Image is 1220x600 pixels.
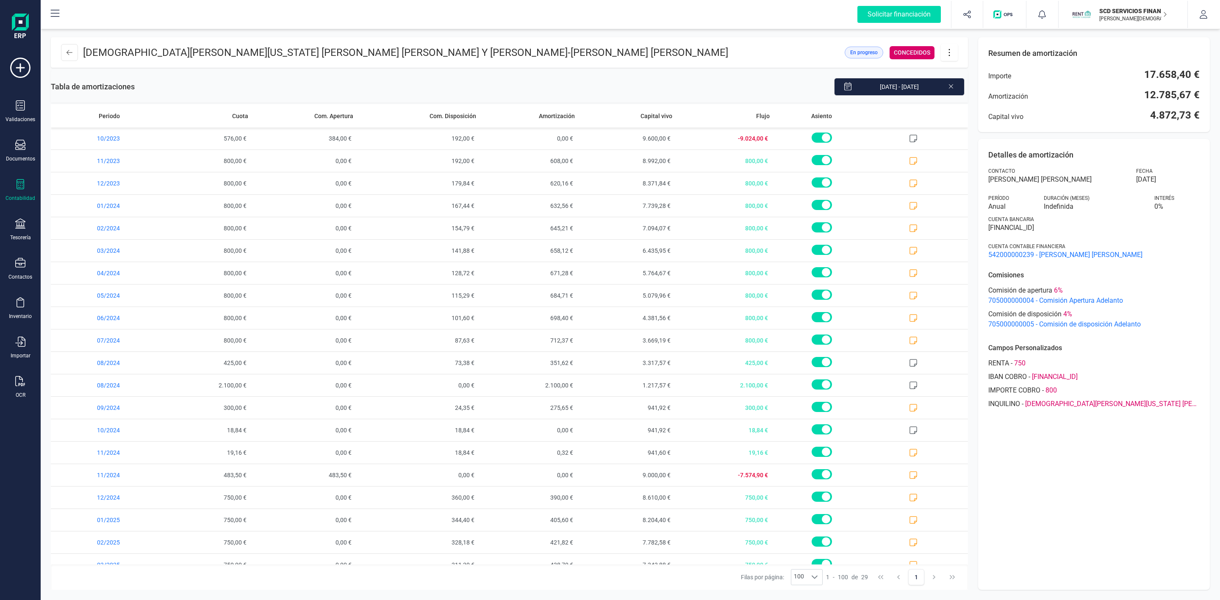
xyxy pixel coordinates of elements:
span: 800,00 € [154,285,252,307]
div: Contabilidad [6,195,35,202]
span: 05/2024 [51,285,154,307]
div: Tesorería [10,234,31,241]
span: 750,00 € [154,487,252,509]
span: 04/2024 [51,262,154,284]
span: 0,00 € [252,397,357,419]
span: 750,00 € [154,554,252,576]
span: 0,32 € [480,442,578,464]
span: 0,00 € [252,307,357,329]
span: 9.600,00 € [578,127,676,149]
span: 800,00 € [154,240,252,262]
span: 384,00 € [252,127,357,149]
span: 11/2024 [51,442,154,464]
span: 192,00 € [357,150,480,172]
span: 7.343,88 € [578,554,676,576]
div: - [988,399,1200,409]
span: 800,00 € [154,307,252,329]
span: 6 % [1054,285,1063,296]
span: 9.000,00 € [578,464,676,486]
span: Importe [988,71,1011,81]
span: 24,35 € [357,397,480,419]
span: Capital vivo [988,112,1023,122]
span: 0,00 € [252,509,357,531]
span: 421,82 € [480,531,578,553]
span: 3.317,57 € [578,352,676,374]
span: Indefinida [1044,202,1145,212]
div: - [826,573,868,581]
span: 0,00 € [252,531,357,553]
span: 750,00 € [676,531,773,553]
span: 100 [791,570,807,585]
span: 0,00 € [480,464,578,486]
span: 101,60 € [357,307,480,329]
span: 8.371,84 € [578,172,676,194]
span: Fecha [1136,168,1153,174]
span: de [851,573,858,581]
span: 17.658,40 € [1144,68,1200,81]
span: 608,00 € [480,150,578,172]
span: 800,00 € [676,150,773,172]
span: 0,00 € [252,262,357,284]
div: OCR [16,392,25,398]
span: 18,84 € [357,442,480,464]
span: Com. Disposición [430,112,476,120]
span: -7.574,90 € [676,464,773,486]
span: -9.024,00 € [676,127,773,149]
span: 800 [1045,385,1057,395]
span: 4.381,56 € [578,307,676,329]
span: 800,00 € [154,262,252,284]
span: 483,50 € [154,464,252,486]
button: Page 1 [908,569,924,585]
span: IMPORTE COBRO [988,385,1040,395]
span: 1.217,57 € [578,374,676,396]
span: 671,28 € [480,262,578,284]
span: 576,00 € [154,127,252,149]
span: 941,60 € [578,442,676,464]
span: 620,16 € [480,172,578,194]
span: 115,29 € [357,285,480,307]
div: Solicitar financiación [857,6,941,23]
span: 10/2023 [51,127,154,149]
div: Contactos [8,274,32,280]
span: [DEMOGRAPHIC_DATA][PERSON_NAME][US_STATE] [PERSON_NAME] [PERSON_NAME] Y [PERSON_NAME] [1025,399,1200,409]
p: Resumen de amortización [988,47,1200,59]
span: 800,00 € [154,329,252,351]
span: 0,00 € [252,150,357,172]
span: [PERSON_NAME] [PERSON_NAME] [988,174,1126,185]
span: 800,00 € [154,217,252,239]
span: Amortización [988,91,1028,102]
span: 800,00 € [676,240,773,262]
div: Inventario [9,313,32,320]
span: 4 % [1063,309,1072,319]
div: - [988,385,1200,395]
span: Período [988,195,1009,202]
span: 800,00 € [154,195,252,217]
div: Filas por página: [741,569,823,585]
span: 800,00 € [154,172,252,194]
button: Last Page [944,569,960,585]
span: 0,00 € [252,554,357,576]
span: 0,00 € [252,240,357,262]
span: [FINANCIAL_ID] [1032,372,1078,382]
span: 2.100,00 € [480,374,578,396]
span: 12/2024 [51,487,154,509]
span: 311,30 € [357,554,480,576]
button: SCSCD SERVICIOS FINANCIEROS SL[PERSON_NAME][DEMOGRAPHIC_DATA][DEMOGRAPHIC_DATA] [1069,1,1177,28]
img: Logo de OPS [993,10,1016,19]
span: 705000000004 - Comisión Apertura Adelanto [988,296,1200,306]
span: 658,12 € [480,240,578,262]
div: CONCEDIDOS [890,46,934,59]
span: 712,37 € [480,329,578,351]
span: 19,16 € [676,442,773,464]
span: 0,00 € [357,464,480,486]
span: 08/2024 [51,352,154,374]
p: [PERSON_NAME][DEMOGRAPHIC_DATA][DEMOGRAPHIC_DATA] [1099,15,1167,22]
button: Logo de OPS [988,1,1021,28]
span: 5.764,67 € [578,262,676,284]
span: 684,71 € [480,285,578,307]
div: Validaciones [6,116,35,123]
p: Comisiones [988,270,1200,280]
div: Importar [11,352,30,359]
span: 438,70 € [480,554,578,576]
span: Contacto [988,168,1015,174]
